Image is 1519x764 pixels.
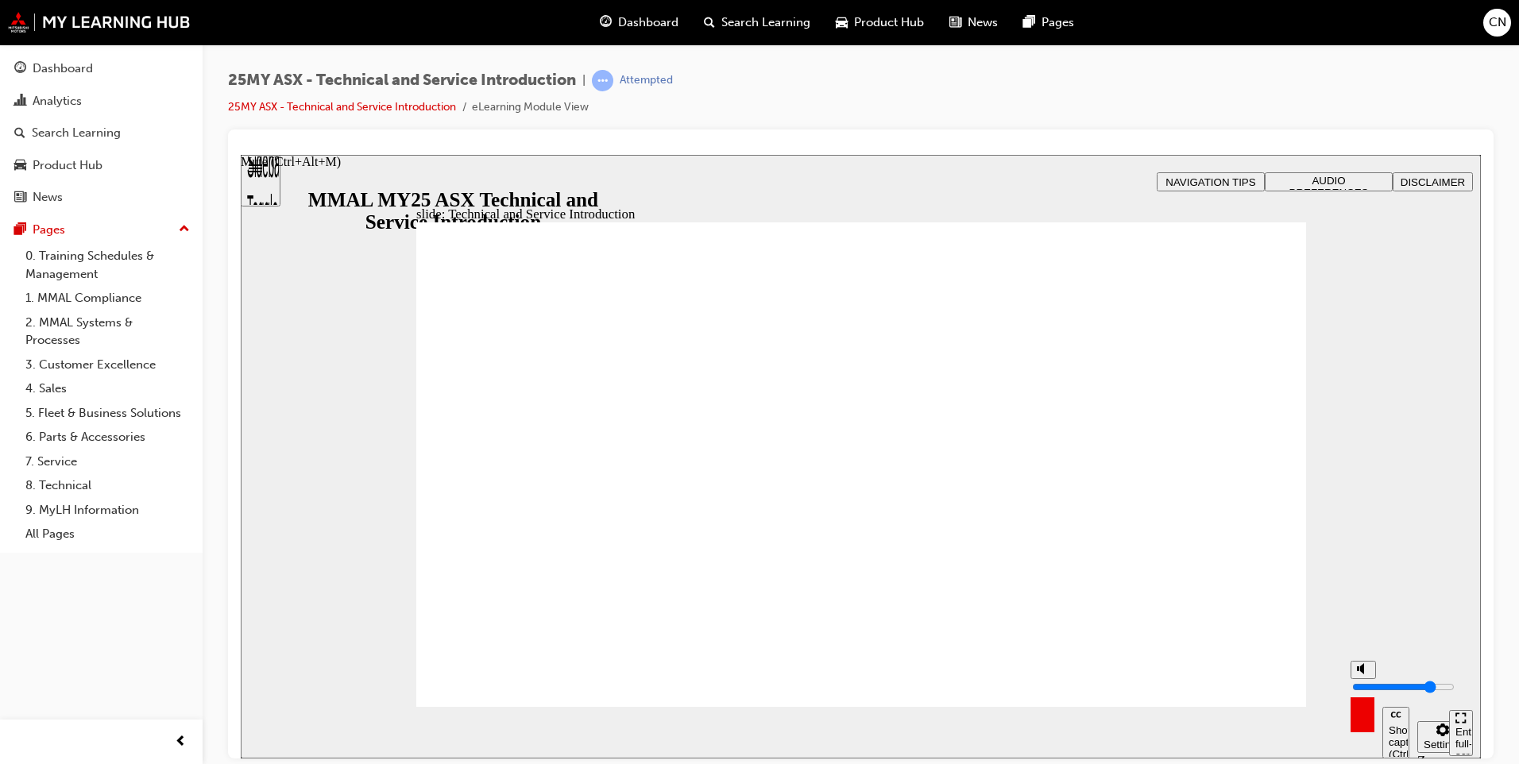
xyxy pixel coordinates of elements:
[1489,14,1506,32] span: CN
[33,92,82,110] div: Analytics
[8,12,191,33] img: mmal
[19,311,196,353] a: 2. MMAL Systems & Processes
[33,221,65,239] div: Pages
[582,71,586,90] span: |
[472,98,589,117] li: eLearning Module View
[6,183,196,212] a: News
[33,188,63,206] div: News
[1208,555,1232,601] button: Enter full-screen (Ctrl+Alt+F)
[618,14,678,32] span: Dashboard
[836,13,848,33] span: car-icon
[14,191,26,205] span: news-icon
[1102,552,1200,604] div: misc controls
[19,425,196,450] a: 6. Parts & Accessories
[19,353,196,377] a: 3. Customer Excellence
[1208,552,1232,604] nav: slide navigation
[1152,17,1232,37] button: DISCLAIMER
[175,732,187,752] span: prev-icon
[14,159,26,173] span: car-icon
[6,51,196,215] button: DashboardAnalyticsSearch LearningProduct HubNews
[1160,21,1224,33] span: DISCLAIMER
[721,14,810,32] span: Search Learning
[1215,571,1226,619] div: Enter full-screen (Ctrl+Alt+F)
[1177,598,1208,645] label: Zoom to fit
[1049,20,1128,44] span: AUDIO PREFERENCES
[6,151,196,180] a: Product Hub
[1148,569,1162,605] div: Show captions (Ctrl+Alt+C)
[19,522,196,546] a: All Pages
[6,215,196,245] button: Pages
[228,71,576,90] span: 25MY ASX - Technical and Service Introduction
[6,87,196,116] a: Analytics
[6,54,196,83] a: Dashboard
[1024,17,1152,37] button: AUDIO PREFERENCES
[14,62,26,76] span: guage-icon
[19,401,196,426] a: 5. Fleet & Business Solutions
[179,219,190,240] span: up-icon
[14,95,26,109] span: chart-icon
[600,13,612,33] span: guage-icon
[19,286,196,311] a: 1. MMAL Compliance
[19,473,196,498] a: 8. Technical
[916,17,1024,37] button: NAVIGATION TIPS
[19,498,196,523] a: 9. MyLH Information
[1023,13,1035,33] span: pages-icon
[1177,566,1227,598] button: Settings
[949,13,961,33] span: news-icon
[704,13,715,33] span: search-icon
[823,6,937,39] a: car-iconProduct Hub
[14,223,26,237] span: pages-icon
[925,21,1015,33] span: NAVIGATION TIPS
[968,14,998,32] span: News
[854,14,924,32] span: Product Hub
[1042,14,1074,32] span: Pages
[228,100,456,114] a: 25MY ASX - Technical and Service Introduction
[587,6,691,39] a: guage-iconDashboard
[1183,584,1221,596] div: Settings
[620,73,673,88] div: Attempted
[592,70,613,91] span: learningRecordVerb_ATTEMPT-icon
[32,124,121,142] div: Search Learning
[1483,9,1511,37] button: CN
[937,6,1011,39] a: news-iconNews
[6,118,196,148] a: Search Learning
[33,156,102,175] div: Product Hub
[19,376,196,401] a: 4. Sales
[691,6,823,39] a: search-iconSearch Learning
[33,60,93,78] div: Dashboard
[1142,552,1169,604] button: Show captions (Ctrl+Alt+C)
[1011,6,1087,39] a: pages-iconPages
[19,450,196,474] a: 7. Service
[19,244,196,286] a: 0. Training Schedules & Management
[14,126,25,141] span: search-icon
